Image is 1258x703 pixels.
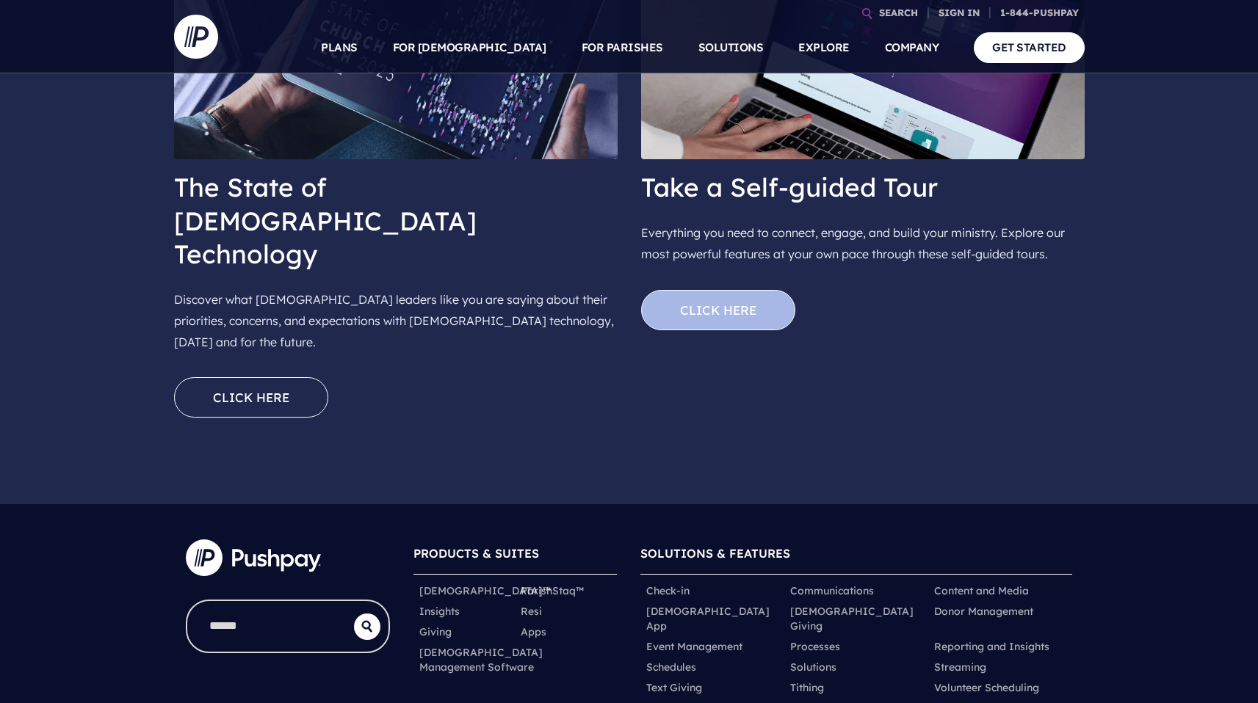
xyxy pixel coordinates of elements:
[790,660,836,674] a: Solutions
[790,604,922,633] a: [DEMOGRAPHIC_DATA] Giving
[521,604,542,619] a: Resi
[790,639,840,654] a: Processes
[419,583,551,598] a: [DEMOGRAPHIC_DATA]™
[413,539,618,574] h6: PRODUCTS & SUITES
[321,22,358,73] a: PLANS
[174,159,618,283] h3: The State of [DEMOGRAPHIC_DATA] Technology
[798,22,850,73] a: EXPLORE
[641,159,1085,216] h3: Take a Self-guided Tour
[393,22,546,73] a: FOR [DEMOGRAPHIC_DATA]
[698,22,764,73] a: SOLUTIONS
[174,283,618,358] p: Discover what [DEMOGRAPHIC_DATA] leaders like you are saying about their priorities, concerns, an...
[934,680,1039,695] a: Volunteer Scheduling
[419,624,452,639] a: Giving
[646,680,702,695] a: Text Giving
[934,639,1049,654] a: Reporting and Insights
[646,639,742,654] a: Event Management
[174,377,328,418] a: Click here
[646,660,696,674] a: Schedules
[790,583,874,598] a: Communications
[934,660,986,674] a: Streaming
[974,32,1085,62] a: GET STARTED
[790,680,824,695] a: Tithing
[885,22,939,73] a: COMPANY
[582,22,663,73] a: FOR PARISHES
[646,583,690,598] a: Check-in
[641,290,795,330] a: Click here
[521,583,584,598] a: ParishStaq™
[646,604,778,633] a: [DEMOGRAPHIC_DATA] App
[419,604,460,619] a: Insights
[521,624,546,639] a: Apps
[640,539,1072,574] h6: SOLUTIONS & FEATURES
[934,604,1033,619] a: Donor Management
[934,583,1029,598] a: Content and Media
[419,645,543,674] a: [DEMOGRAPHIC_DATA] Management Software
[641,216,1085,271] p: Everything you need to connect, engage, and build your ministry. Explore our most powerful featur...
